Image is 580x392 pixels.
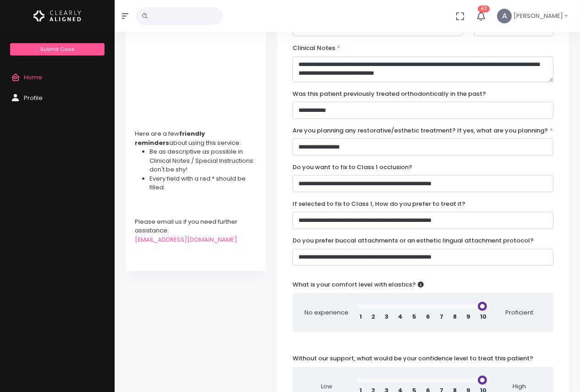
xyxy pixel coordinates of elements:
label: What is your comfort level with elastics? [293,280,424,289]
li: Be as descriptive as possible in Clinical Notes / Special Instructions: don't be shy! [149,147,257,174]
label: Without our support, what would be your confidence level to treat this patient? [293,354,533,363]
label: Clinical Notes [293,44,340,53]
label: Was this patient previously treated orthodontically in the past? [293,89,486,99]
span: 4 [398,312,403,321]
a: [EMAIL_ADDRESS][DOMAIN_NAME] [135,235,237,244]
span: 1 [359,312,362,321]
span: 8 [453,312,457,321]
span: 9 [466,312,470,321]
span: 7 [440,312,443,321]
span: Profile [24,94,43,102]
span: [PERSON_NAME] [514,11,563,21]
label: If selected to fix to Class 1, How do you prefer to treat it? [293,199,465,209]
span: 42 [478,6,490,12]
img: Logo Horizontal [33,6,81,26]
label: Do you want to fix to Class 1 occlusion? [293,163,412,172]
div: Here are a few about using this service: [135,129,257,147]
span: 6 [426,312,430,321]
span: No experience [304,308,349,317]
span: Home [24,73,42,82]
span: 5 [412,312,416,321]
label: Are you planning any restorative/esthetic treatment? If yes, what are you planning? [293,126,553,135]
span: 3 [385,312,388,321]
span: Proficient [497,308,542,317]
label: Do you prefer buccal attachments or an esthetic lingual attachment protocol? [293,236,534,245]
span: High [497,382,542,391]
span: A [497,9,512,23]
span: 2 [371,312,375,321]
span: 10 [480,312,486,321]
a: Submit Case [10,43,104,55]
span: Submit Case [40,45,74,53]
li: Every field with a red * should be filled. [149,174,257,192]
strong: friendly reminders [135,129,205,147]
div: Please email us if you need further assistance: [135,217,257,235]
span: Low [304,382,349,391]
